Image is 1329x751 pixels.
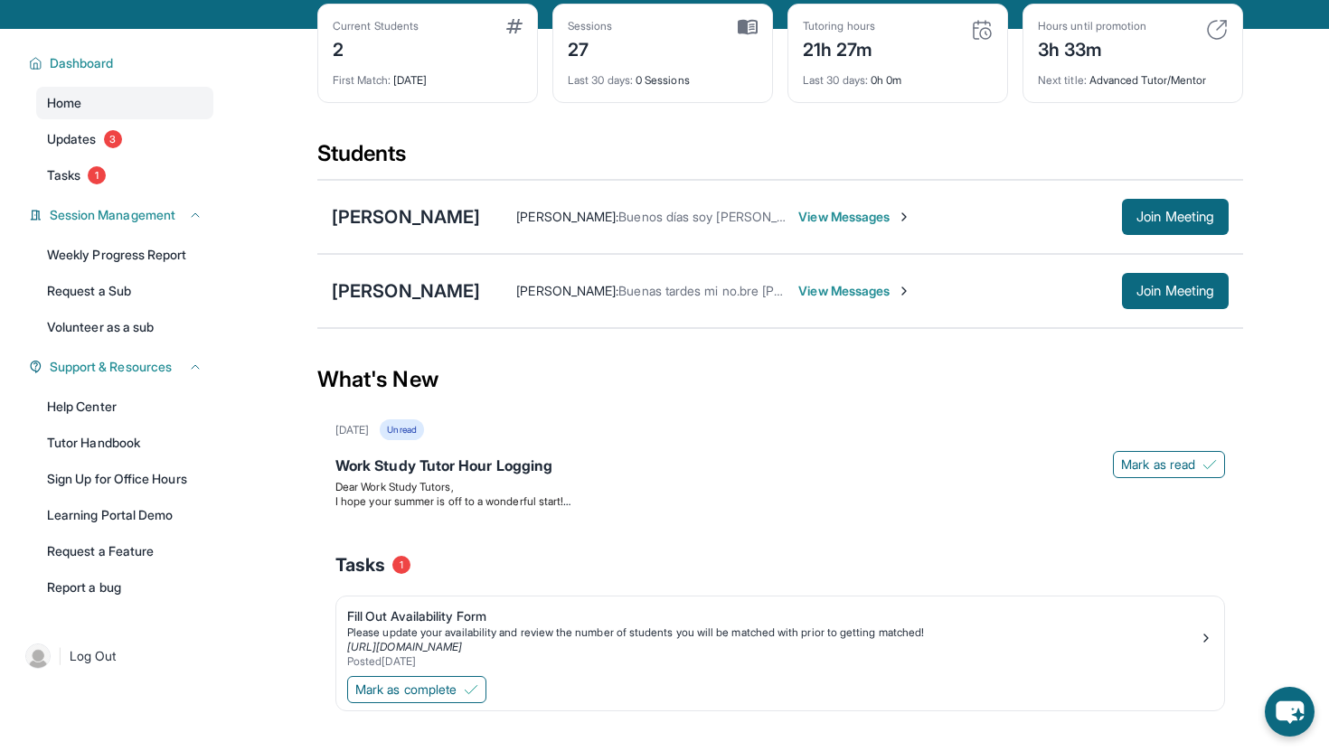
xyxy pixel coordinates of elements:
span: Tasks [335,552,385,577]
img: Mark as complete [464,682,478,697]
span: First Match : [333,73,391,87]
a: Learning Portal Demo [36,499,213,531]
span: Session Management [50,206,175,224]
button: Mark as complete [347,676,486,703]
span: View Messages [798,282,911,300]
img: Mark as read [1202,457,1217,472]
span: Mark as complete [355,681,457,699]
span: Join Meeting [1136,211,1214,222]
div: [PERSON_NAME] [332,204,480,230]
a: [URL][DOMAIN_NAME] [347,640,462,653]
span: 1 [88,166,106,184]
div: Please update your availability and review the number of students you will be matched with prior ... [347,625,1199,640]
div: 21h 27m [803,33,875,62]
button: Join Meeting [1122,199,1229,235]
img: Chevron-Right [897,210,911,224]
div: Sessions [568,19,613,33]
span: Log Out [70,647,117,665]
a: Report a bug [36,571,213,604]
button: Join Meeting [1122,273,1229,309]
div: 0 Sessions [568,62,758,88]
span: I hope your summer is off to a wonderful start! [335,494,570,508]
a: Request a Sub [36,275,213,307]
a: Tasks1 [36,159,213,192]
a: Volunteer as a sub [36,311,213,343]
a: Updates3 [36,123,213,155]
span: Dashboard [50,54,114,72]
a: Sign Up for Office Hours [36,463,213,495]
span: Support & Resources [50,358,172,376]
span: Tasks [47,166,80,184]
span: [PERSON_NAME] : [516,283,618,298]
span: Next title : [1038,73,1087,87]
img: user-img [25,643,51,669]
a: Help Center [36,390,213,423]
span: 3 [104,130,122,148]
a: Home [36,87,213,119]
img: card [506,19,523,33]
img: card [971,19,993,41]
img: card [1206,19,1228,41]
div: 27 [568,33,613,62]
div: 3h 33m [1038,33,1146,62]
a: Tutor Handbook [36,427,213,459]
div: Work Study Tutor Hour Logging [335,455,1225,480]
a: Weekly Progress Report [36,239,213,271]
div: What's New [317,340,1243,419]
a: Fill Out Availability FormPlease update your availability and review the number of students you w... [336,596,1224,672]
a: Request a Feature [36,535,213,568]
div: Tutoring hours [803,19,875,33]
div: 0h 0m [803,62,993,88]
span: | [58,645,62,667]
div: [DATE] [333,62,523,88]
span: Home [47,94,81,112]
span: [PERSON_NAME] : [516,209,618,224]
div: Unread [380,419,423,440]
div: Hours until promotion [1038,19,1146,33]
span: 1 [392,556,410,574]
div: [PERSON_NAME] [332,278,480,304]
div: [DATE] [335,423,369,437]
img: Chevron-Right [897,284,911,298]
span: Last 30 days : [803,73,868,87]
span: Updates [47,130,97,148]
span: Mark as read [1121,455,1195,474]
span: View Messages [798,208,911,226]
img: card [738,19,758,35]
button: Dashboard [42,54,203,72]
a: |Log Out [18,636,213,676]
span: Dear Work Study Tutors, [335,480,454,493]
div: Advanced Tutor/Mentor [1038,62,1228,88]
button: chat-button [1265,687,1315,737]
div: Current Students [333,19,419,33]
div: Fill Out Availability Form [347,607,1199,625]
span: Join Meeting [1136,286,1214,296]
button: Mark as read [1113,451,1225,478]
button: Session Management [42,206,203,224]
span: Last 30 days : [568,73,633,87]
div: Students [317,139,1243,179]
button: Support & Resources [42,358,203,376]
div: 2 [333,33,419,62]
div: Posted [DATE] [347,654,1199,669]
